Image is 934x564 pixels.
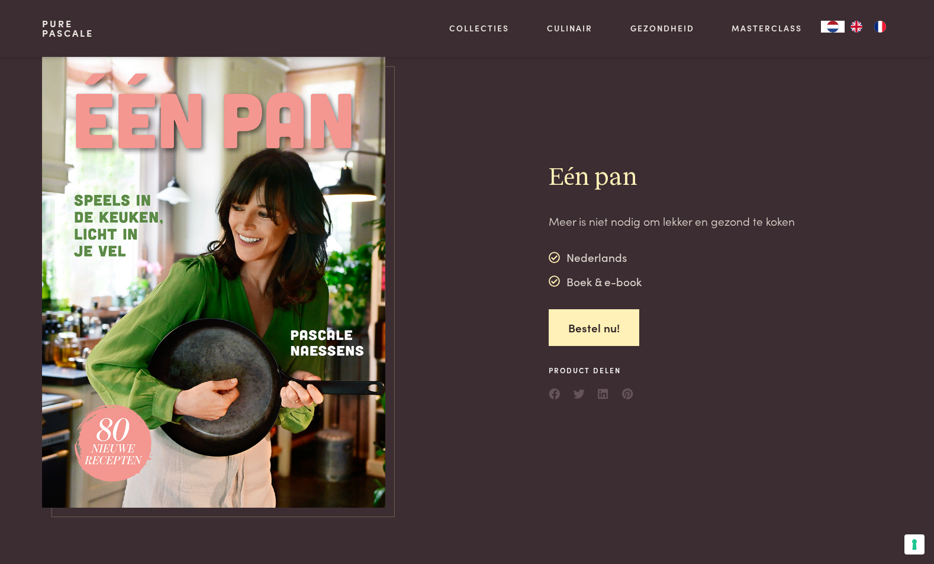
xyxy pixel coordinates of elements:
[42,19,94,38] a: PurePascale
[732,22,802,34] a: Masterclass
[868,21,892,33] a: FR
[821,21,845,33] div: Language
[42,57,385,508] img: https://admin.purepascale.com/wp-content/uploads/2025/07/een-pan-voorbeeldcover.png
[549,309,639,347] a: Bestel nu!
[549,365,634,376] span: Product delen
[845,21,868,33] a: EN
[821,21,845,33] a: NL
[549,273,642,290] div: Boek & e-book
[449,22,509,34] a: Collecties
[821,21,892,33] aside: Language selected: Nederlands
[845,21,892,33] ul: Language list
[547,22,592,34] a: Culinair
[549,162,795,194] h2: Eén pan
[549,213,795,230] p: Meer is niet nodig om lekker en gezond te koken
[549,249,642,267] div: Nederlands
[904,534,925,555] button: Uw voorkeuren voor toestemming voor trackingtechnologieën
[630,22,694,34] a: Gezondheid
